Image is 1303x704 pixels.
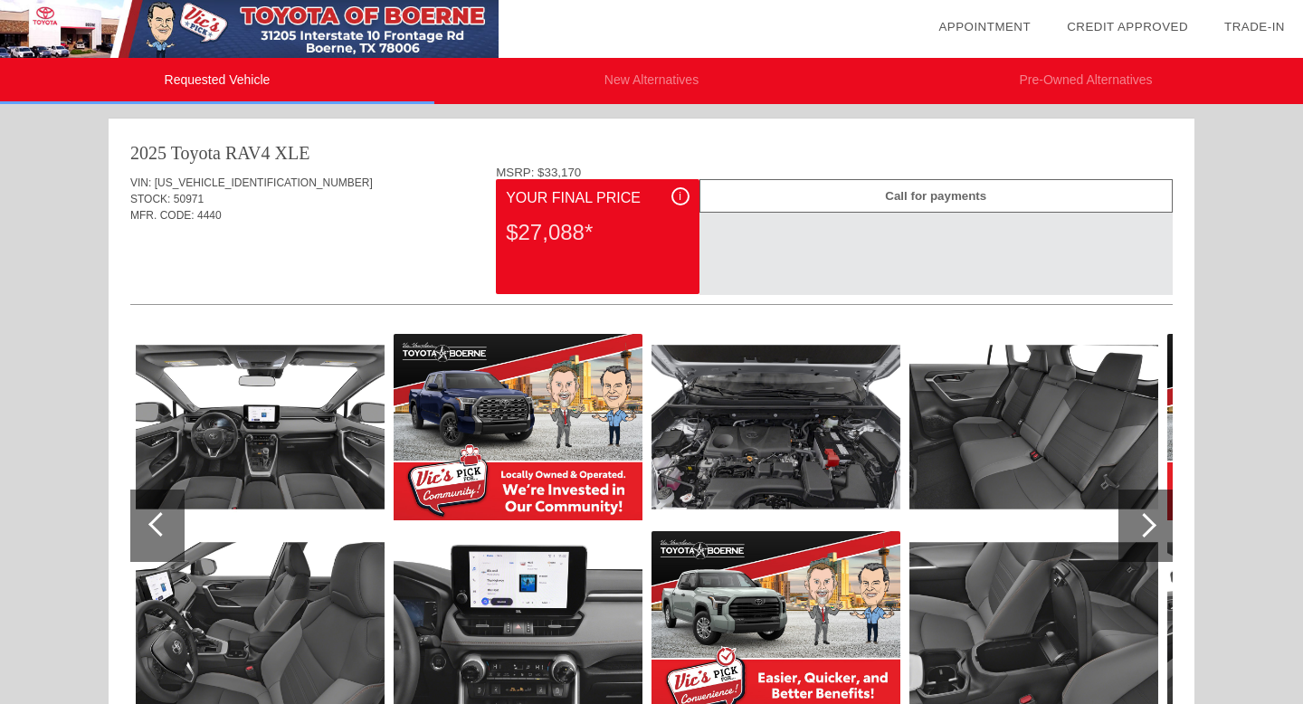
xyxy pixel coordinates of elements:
li: Pre-Owned Alternatives [869,58,1303,104]
div: $27,088* [506,209,689,256]
span: MFR. CODE: [130,209,195,222]
span: 4440 [197,209,222,222]
div: 2025 Toyota RAV4 [130,140,271,166]
img: image.aspx [909,334,1158,520]
div: Your Final Price [506,187,689,209]
a: Credit Approved [1067,20,1188,33]
li: New Alternatives [434,58,869,104]
div: Call for payments [699,179,1173,213]
img: image.aspx [394,334,642,520]
span: STOCK: [130,193,170,205]
img: image.aspx [651,334,900,520]
span: i [679,190,681,203]
div: MSRP: $33,170 [496,166,1173,179]
span: [US_VEHICLE_IDENTIFICATION_NUMBER] [155,176,373,189]
span: VIN: [130,176,151,189]
span: 50971 [174,193,204,205]
img: image.aspx [136,334,385,520]
div: XLE [275,140,310,166]
div: Quoted on [DATE] 8:28:18 PM [130,251,1173,280]
a: Trade-In [1224,20,1285,33]
a: Appointment [938,20,1031,33]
